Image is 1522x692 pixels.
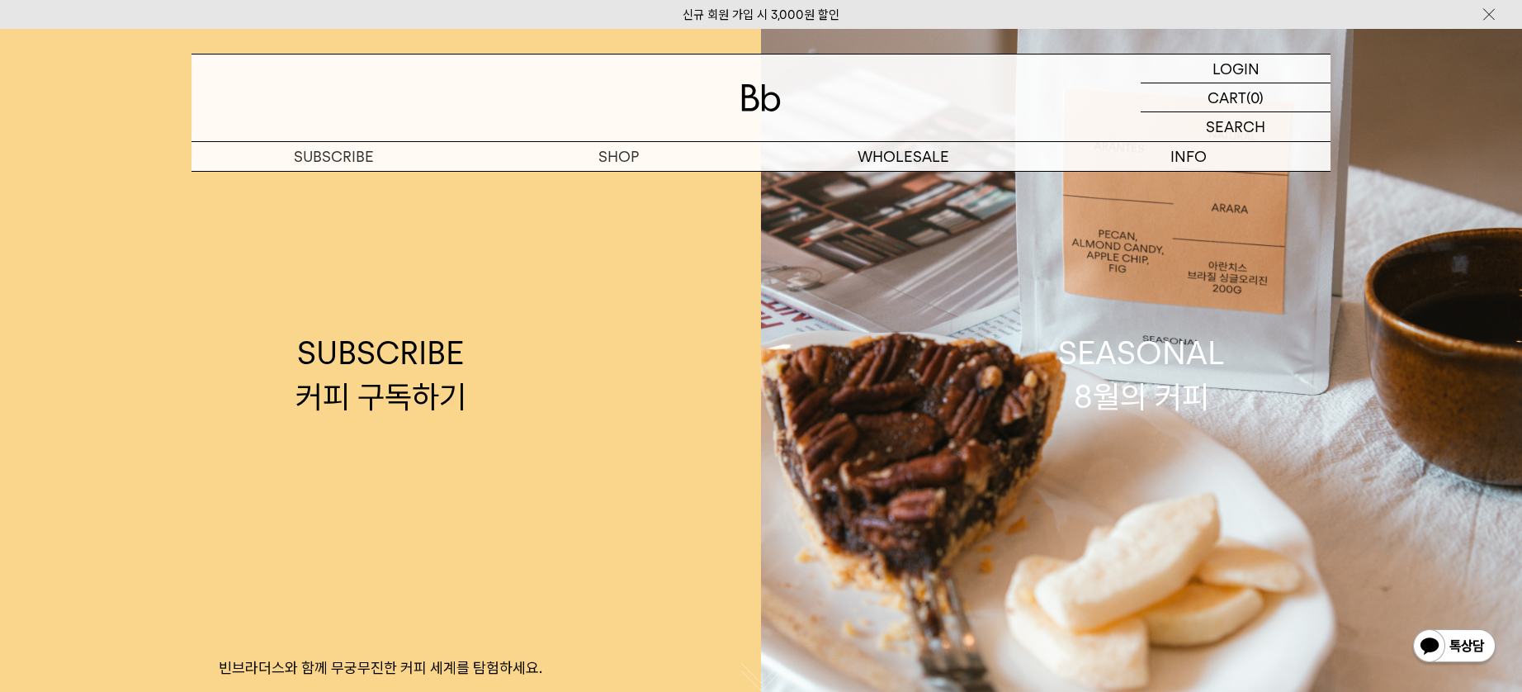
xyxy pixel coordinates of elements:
img: 로고 [741,84,781,111]
p: CART [1208,83,1246,111]
img: 카카오톡 채널 1:1 채팅 버튼 [1411,628,1497,667]
a: 신규 회원 가입 시 3,000원 할인 [683,7,839,22]
a: CART (0) [1141,83,1331,112]
a: SHOP [476,142,761,171]
p: INFO [1046,142,1331,171]
p: (0) [1246,83,1264,111]
p: WHOLESALE [761,142,1046,171]
div: SEASONAL 8월의 커피 [1058,331,1225,419]
p: LOGIN [1212,55,1260,83]
a: SUBSCRIBE [191,142,476,171]
p: SEARCH [1206,112,1265,141]
div: SUBSCRIBE 커피 구독하기 [295,331,466,419]
a: LOGIN [1141,55,1331,83]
